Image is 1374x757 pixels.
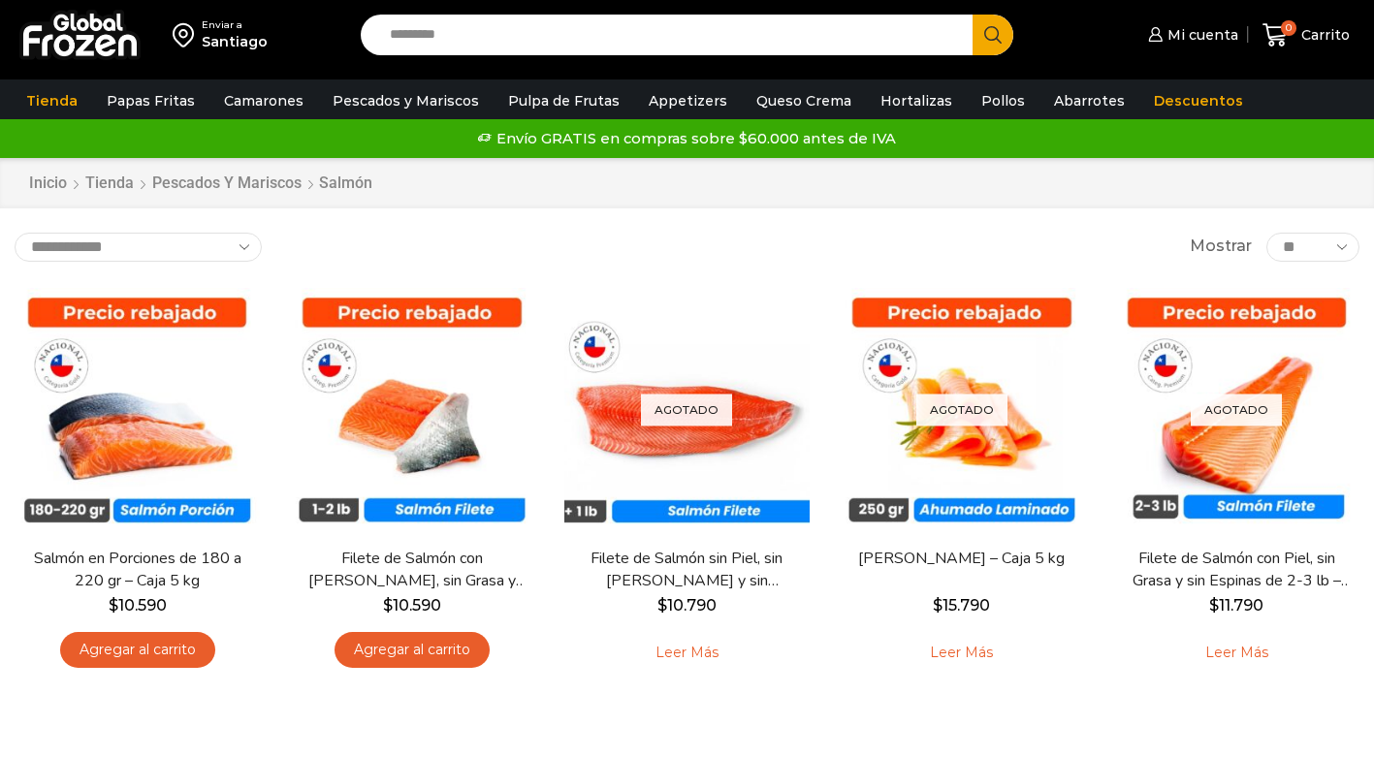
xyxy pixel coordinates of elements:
a: 0 Carrito [1258,13,1355,58]
a: Leé más sobre “Salmón Ahumado Laminado - Caja 5 kg” [901,632,1024,673]
a: Descuentos [1144,82,1253,119]
a: Pescados y Mariscos [151,173,303,195]
a: Agregar al carrito: “Salmón en Porciones de 180 a 220 gr - Caja 5 kg” [60,632,215,668]
p: Agotado [1191,394,1282,426]
nav: Breadcrumb [28,173,372,195]
span: $ [1209,596,1219,615]
img: address-field-icon.svg [173,18,202,51]
a: Appetizers [639,82,737,119]
a: Tienda [16,82,87,119]
a: Filete de Salmón con [PERSON_NAME], sin Grasa y sin Espinas 1-2 lb – Caja 10 Kg [302,548,523,592]
select: Pedido de la tienda [15,233,262,262]
a: Inicio [28,173,68,195]
a: Mi cuenta [1143,16,1238,54]
a: Queso Crema [747,82,861,119]
span: $ [383,596,393,615]
a: Pollos [972,82,1035,119]
a: Pulpa de Frutas [498,82,629,119]
bdi: 10.590 [109,596,167,615]
bdi: 11.790 [1209,596,1263,615]
a: Leé más sobre “Filete de Salmón sin Piel, sin Grasa y sin Espinas – Caja 10 Kg” [625,632,749,673]
a: Pescados y Mariscos [323,82,489,119]
span: 0 [1281,20,1296,36]
bdi: 10.590 [383,596,441,615]
button: Search button [973,15,1013,55]
div: Enviar a [202,18,268,32]
span: $ [657,596,667,615]
bdi: 15.790 [933,596,990,615]
a: Filete de Salmón con Piel, sin Grasa y sin Espinas de 2-3 lb – Premium – Caja 10 kg [1126,548,1347,592]
a: Camarones [214,82,313,119]
div: Santiago [202,32,268,51]
a: Papas Fritas [97,82,205,119]
a: Abarrotes [1044,82,1134,119]
span: $ [109,596,118,615]
p: Agotado [916,394,1007,426]
a: Hortalizas [871,82,962,119]
p: Agotado [641,394,732,426]
a: Leé más sobre “Filete de Salmón con Piel, sin Grasa y sin Espinas de 2-3 lb - Premium - Caja 10 kg” [1175,632,1298,673]
a: [PERSON_NAME] – Caja 5 kg [851,548,1072,570]
h1: Salmón [319,173,372,192]
a: Filete de Salmón sin Piel, sin [PERSON_NAME] y sin [PERSON_NAME] – Caja 10 Kg [576,548,797,592]
span: $ [933,596,943,615]
span: Mostrar [1190,236,1252,258]
a: Agregar al carrito: “Filete de Salmón con Piel, sin Grasa y sin Espinas 1-2 lb – Caja 10 Kg” [335,632,490,668]
span: Mi cuenta [1163,25,1238,45]
a: Tienda [84,173,135,195]
a: Salmón en Porciones de 180 a 220 gr – Caja 5 kg [27,548,248,592]
bdi: 10.790 [657,596,717,615]
span: Carrito [1296,25,1350,45]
